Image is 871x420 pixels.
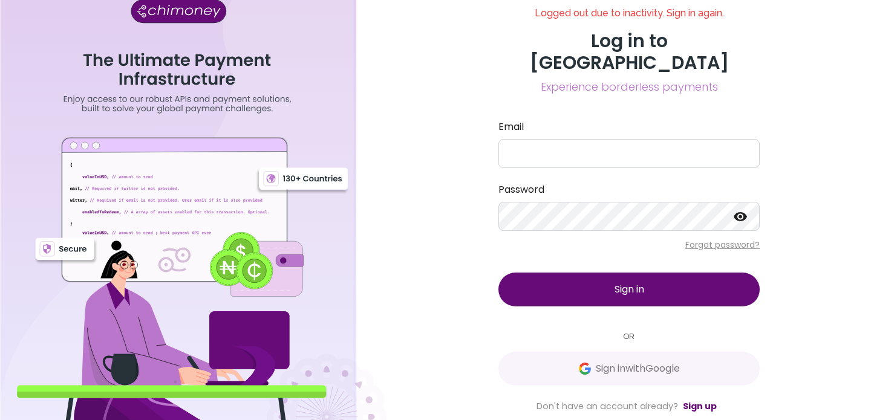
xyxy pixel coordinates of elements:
[498,7,760,30] h6: Logged out due to inactivity. Sign in again.
[498,79,760,95] span: Experience borderless payments
[596,361,680,376] span: Sign in with Google
[683,400,717,412] a: Sign up
[498,30,760,74] h3: Log in to [GEOGRAPHIC_DATA]
[498,239,760,251] p: Forgot password?
[615,282,644,296] span: Sign in
[537,400,678,412] span: Don't have an account already?
[498,273,760,306] button: Sign in
[498,331,760,342] small: OR
[498,352,760,386] button: GoogleSign inwithGoogle
[498,183,760,197] label: Password
[579,363,591,375] img: Google
[498,120,760,134] label: Email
